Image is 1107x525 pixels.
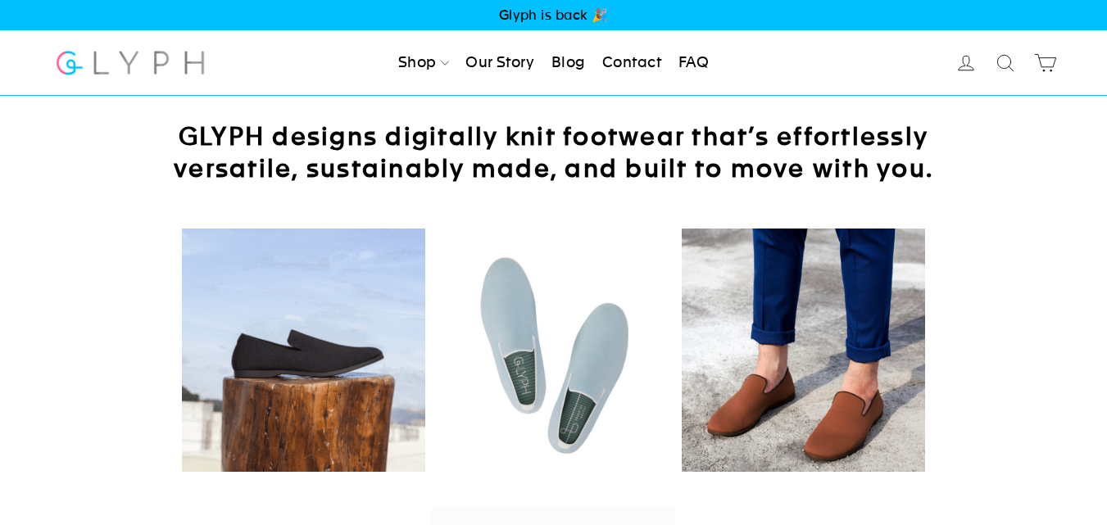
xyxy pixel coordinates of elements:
a: Our Story [459,45,541,81]
h2: GLYPH designs digitally knit footwear that’s effortlessly versatile, sustainably made, and built ... [144,120,964,184]
a: Contact [596,45,668,81]
a: Shop [392,45,456,81]
a: Blog [545,45,592,81]
img: Glyph [54,41,207,84]
iframe: Glyph - Referral program [1085,192,1107,333]
ul: Primary [392,45,715,81]
a: FAQ [672,45,715,81]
